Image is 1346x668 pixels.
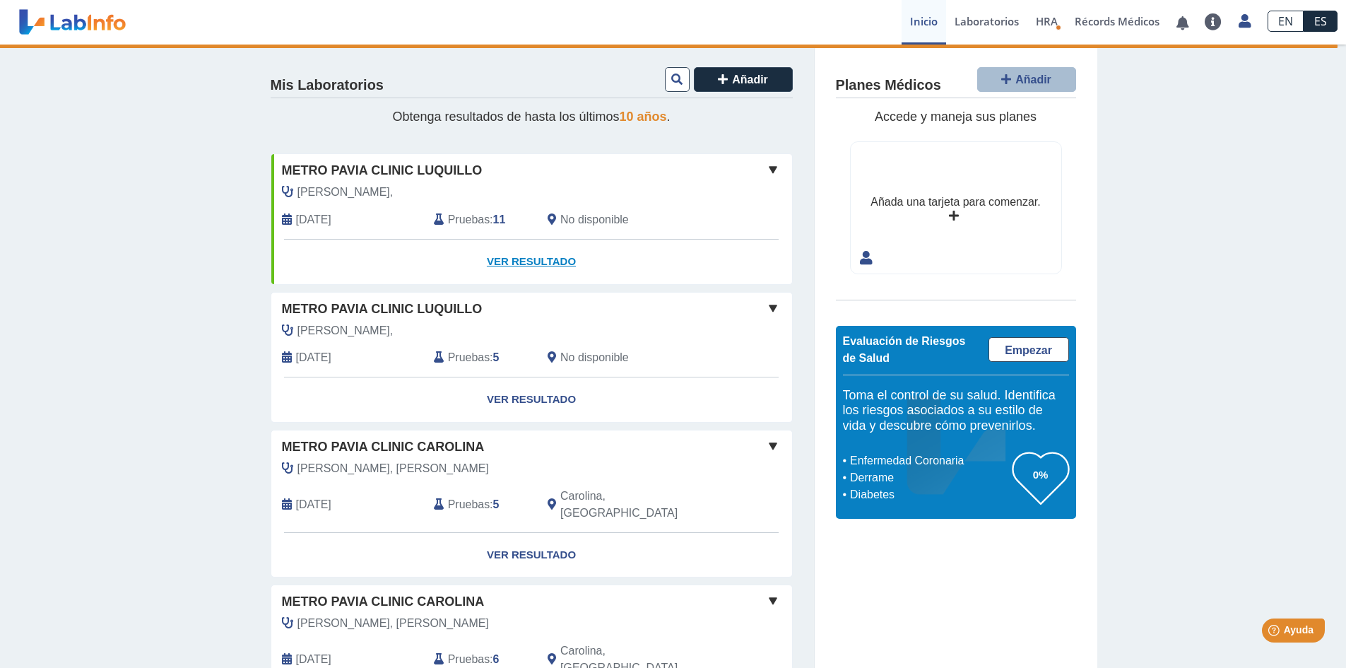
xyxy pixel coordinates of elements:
[846,486,1013,503] li: Diabetes
[732,74,768,86] span: Añadir
[988,337,1069,362] a: Empezar
[282,300,483,319] span: Metro Pavia Clinic Luquillo
[493,653,500,665] b: 6
[846,452,1013,469] li: Enfermedad Coronaria
[271,377,792,422] a: Ver Resultado
[1013,466,1069,484] h3: 0%
[1036,14,1058,28] span: HRA
[875,110,1037,124] span: Accede y maneja sus planes
[493,498,500,510] b: 5
[843,388,1069,434] h5: Toma el control de su salud. Identifica los riesgos asociados a su estilo de vida y descubre cómo...
[296,349,331,366] span: 2025-05-01
[423,488,537,522] div: :
[846,469,1013,486] li: Derrame
[271,77,384,94] h4: Mis Laboratorios
[1220,613,1330,652] iframe: Help widget launcher
[296,496,331,513] span: 2025-04-26
[694,67,793,92] button: Añadir
[843,335,966,364] span: Evaluación de Riesgos de Salud
[560,211,629,228] span: No disponible
[271,240,792,284] a: Ver Resultado
[448,651,490,668] span: Pruebas
[1005,344,1052,356] span: Empezar
[620,110,667,124] span: 10 años
[870,194,1040,211] div: Añada una tarjeta para comenzar.
[297,322,394,339] span: Rosario Burgos,
[1304,11,1338,32] a: ES
[836,77,941,94] h4: Planes Médicos
[296,651,331,668] span: 2024-02-03
[271,533,792,578] a: Ver Resultado
[493,351,500,363] b: 5
[560,488,716,522] span: Carolina, PR
[297,184,394,201] span: Del Toro,
[448,211,490,228] span: Pruebas
[296,211,331,228] span: 2025-08-11
[297,615,489,632] span: Rosario Burgos, Edgardo
[282,161,483,180] span: Metro Pavia Clinic Luquillo
[392,110,670,124] span: Obtenga resultados de hasta los últimos .
[448,349,490,366] span: Pruebas
[977,67,1076,92] button: Añadir
[282,592,485,611] span: Metro Pavia Clinic Carolina
[1015,74,1051,86] span: Añadir
[560,349,629,366] span: No disponible
[448,496,490,513] span: Pruebas
[282,438,485,457] span: Metro Pavia Clinic Carolina
[1268,11,1304,32] a: EN
[423,211,537,228] div: :
[493,213,506,225] b: 11
[297,460,489,477] span: Rosario Burgos, Edgardo
[423,349,537,366] div: :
